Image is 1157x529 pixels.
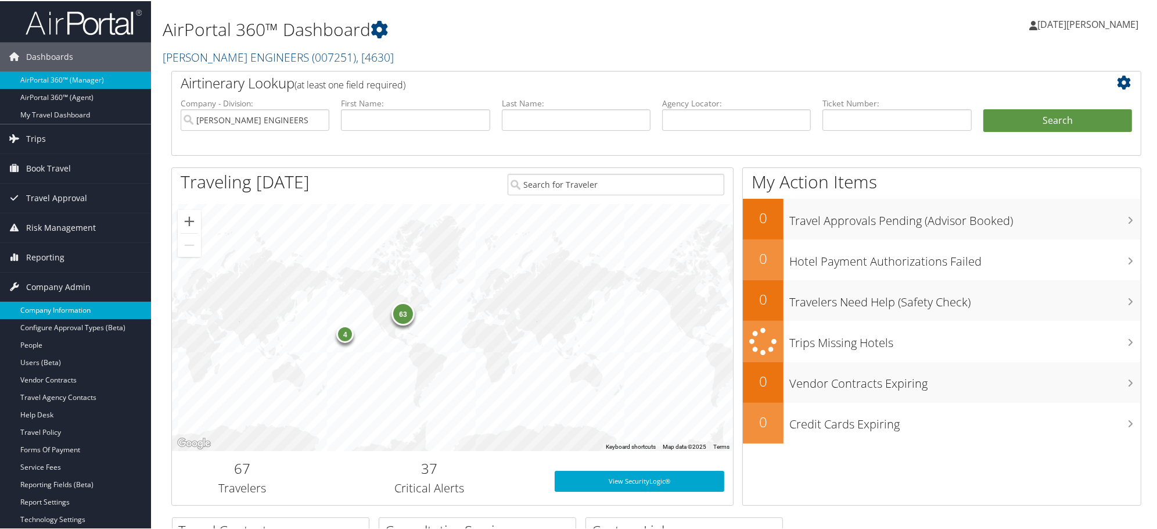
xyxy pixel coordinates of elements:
[181,169,310,193] h1: Traveling [DATE]
[743,238,1141,279] a: 0Hotel Payment Authorizations Failed
[391,301,415,324] div: 63
[178,209,201,232] button: Zoom in
[26,183,87,212] span: Travel Approval
[789,246,1141,269] h3: Hotel Payment Authorizations Failed
[181,96,329,108] label: Company - Division:
[336,324,354,342] div: 4
[502,96,651,108] label: Last Name:
[26,41,73,70] span: Dashboards
[743,370,784,390] h2: 0
[163,16,821,41] h1: AirPortal 360™ Dashboard
[789,409,1141,431] h3: Credit Cards Expiring
[789,328,1141,350] h3: Trips Missing Hotels
[743,198,1141,238] a: 0Travel Approvals Pending (Advisor Booked)
[356,48,394,64] span: , [ 4630 ]
[743,320,1141,361] a: Trips Missing Hotels
[662,96,811,108] label: Agency Locator:
[26,123,46,152] span: Trips
[743,279,1141,320] a: 0Travelers Need Help (Safety Check)
[555,470,724,491] a: View SecurityLogic®
[175,435,213,450] a: Open this area in Google Maps (opens a new window)
[743,288,784,308] h2: 0
[606,442,656,450] button: Keyboard shortcuts
[743,248,784,267] h2: 0
[26,271,91,301] span: Company Admin
[175,435,213,450] img: Google
[743,207,784,227] h2: 0
[341,96,490,108] label: First Name:
[789,369,1141,391] h3: Vendor Contracts Expiring
[743,411,784,431] h2: 0
[713,442,730,449] a: Terms (opens in new tab)
[26,212,96,241] span: Risk Management
[181,457,303,477] h2: 67
[743,402,1141,442] a: 0Credit Cards Expiring
[294,77,405,90] span: (at least one field required)
[178,233,201,256] button: Zoom out
[163,48,394,64] a: [PERSON_NAME] ENGINEERS
[181,72,1051,92] h2: Airtinerary Lookup
[1029,6,1150,41] a: [DATE][PERSON_NAME]
[1037,17,1138,30] span: [DATE][PERSON_NAME]
[508,173,724,194] input: Search for Traveler
[983,108,1132,131] button: Search
[181,479,303,495] h3: Travelers
[789,287,1141,309] h3: Travelers Need Help (Safety Check)
[321,457,537,477] h2: 37
[822,96,971,108] label: Ticket Number:
[26,8,142,35] img: airportal-logo.png
[743,361,1141,402] a: 0Vendor Contracts Expiring
[743,169,1141,193] h1: My Action Items
[26,242,64,271] span: Reporting
[789,206,1141,228] h3: Travel Approvals Pending (Advisor Booked)
[312,48,356,64] span: ( 007251 )
[663,442,706,449] span: Map data ©2025
[321,479,537,495] h3: Critical Alerts
[26,153,71,182] span: Book Travel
